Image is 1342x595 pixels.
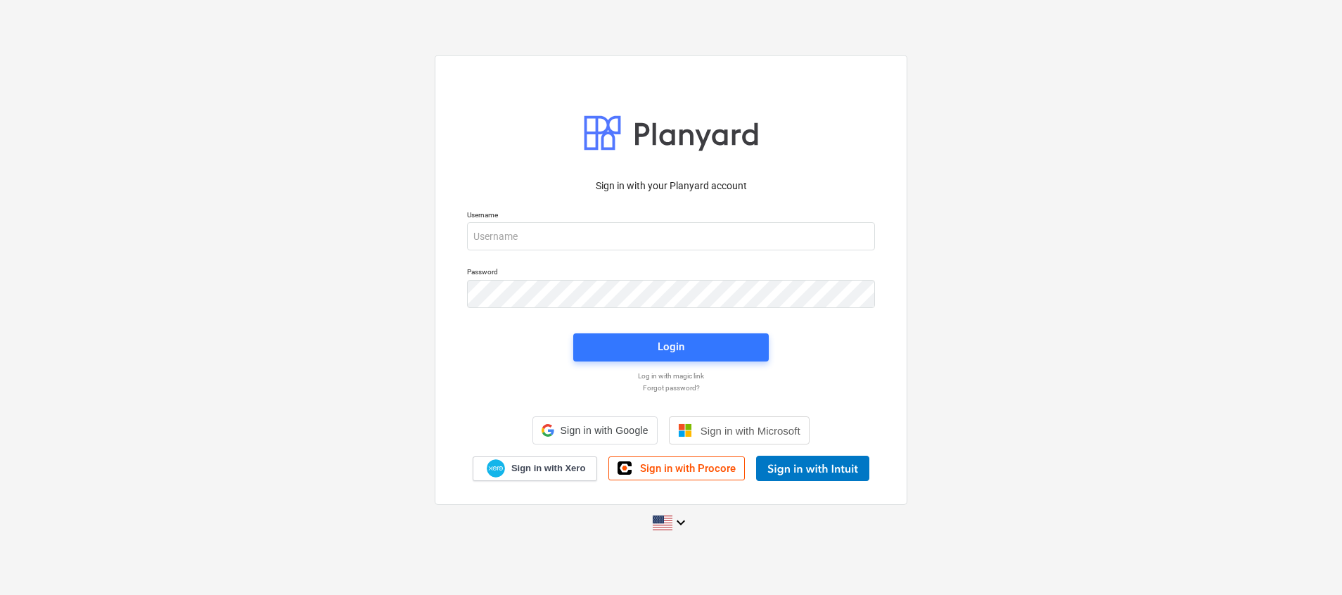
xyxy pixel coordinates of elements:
i: keyboard_arrow_down [672,514,689,531]
img: Xero logo [487,459,505,478]
p: Password [467,267,875,279]
div: Login [658,338,684,356]
span: Sign in with Procore [640,462,736,475]
button: Login [573,333,769,362]
a: Log in with magic link [460,371,882,380]
span: Sign in with Microsoft [701,425,800,437]
p: Username [467,210,875,222]
input: Username [467,222,875,250]
img: Microsoft logo [678,423,692,437]
span: Sign in with Google [560,425,648,436]
a: Sign in with Xero [473,456,598,481]
a: Forgot password? [460,383,882,392]
a: Sign in with Procore [608,456,745,480]
span: Sign in with Xero [511,462,585,475]
p: Sign in with your Planyard account [467,179,875,193]
div: Sign in with Google [532,416,657,444]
